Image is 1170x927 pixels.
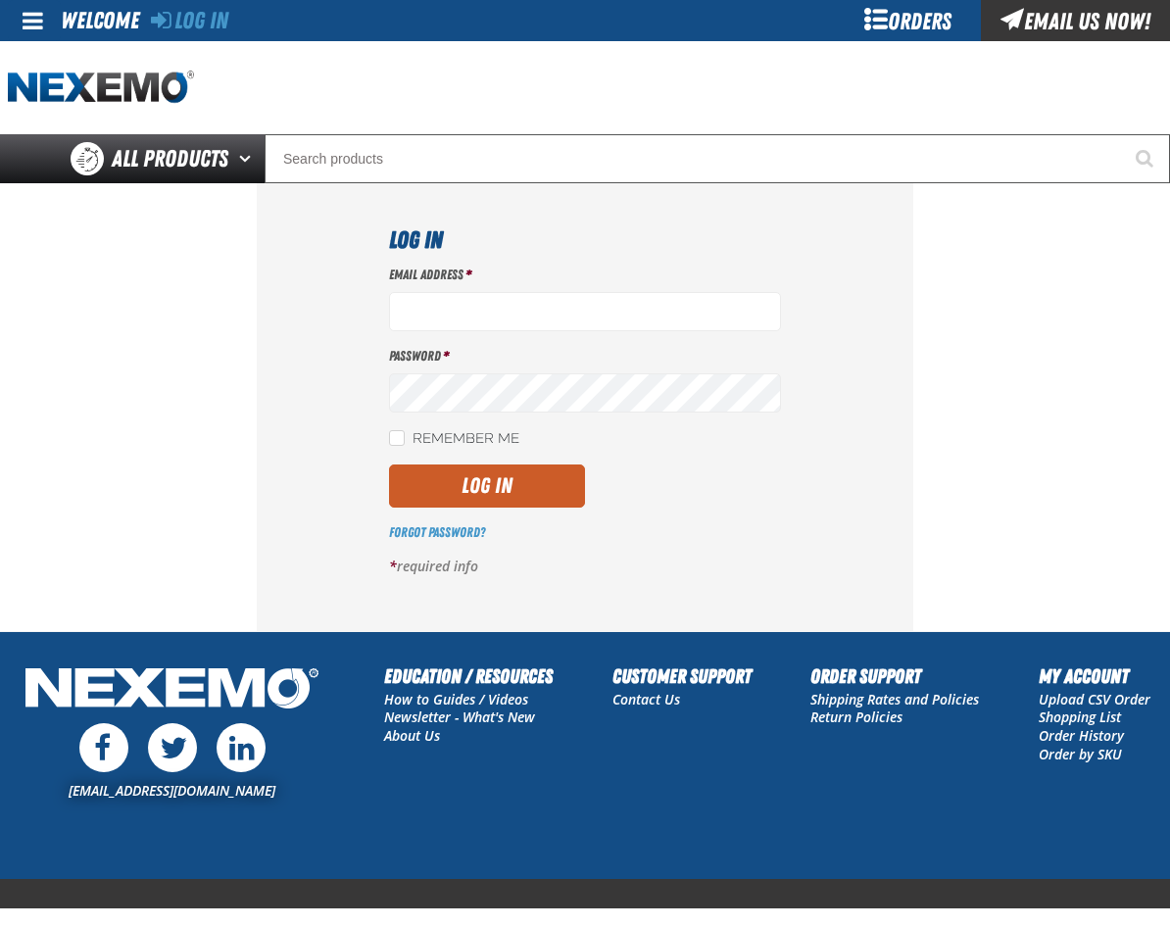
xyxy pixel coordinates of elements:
button: Start Searching [1121,134,1170,183]
a: How to Guides / Videos [384,690,528,708]
h2: Education / Resources [384,661,553,691]
h2: My Account [1039,661,1150,691]
input: Remember Me [389,430,405,446]
label: Password [389,347,781,366]
a: Home [8,71,194,105]
a: Return Policies [810,707,902,726]
button: Open All Products pages [232,134,265,183]
a: [EMAIL_ADDRESS][DOMAIN_NAME] [69,781,275,800]
a: Log In [151,7,228,34]
a: Order by SKU [1039,745,1122,763]
a: Forgot Password? [389,524,485,540]
a: About Us [384,726,440,745]
a: Shipping Rates and Policies [810,690,979,708]
a: Contact Us [612,690,680,708]
button: Log In [389,464,585,508]
h2: Order Support [810,661,979,691]
a: Shopping List [1039,707,1121,726]
img: Nexemo logo [8,71,194,105]
span: All Products [112,141,228,176]
input: Search [265,134,1170,183]
p: required info [389,558,781,576]
h2: Customer Support [612,661,752,691]
a: Newsletter - What's New [384,707,535,726]
label: Email Address [389,266,781,284]
a: Upload CSV Order [1039,690,1150,708]
a: Order History [1039,726,1124,745]
img: Nexemo Logo [20,661,324,719]
label: Remember Me [389,430,519,449]
h1: Log In [389,222,781,258]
